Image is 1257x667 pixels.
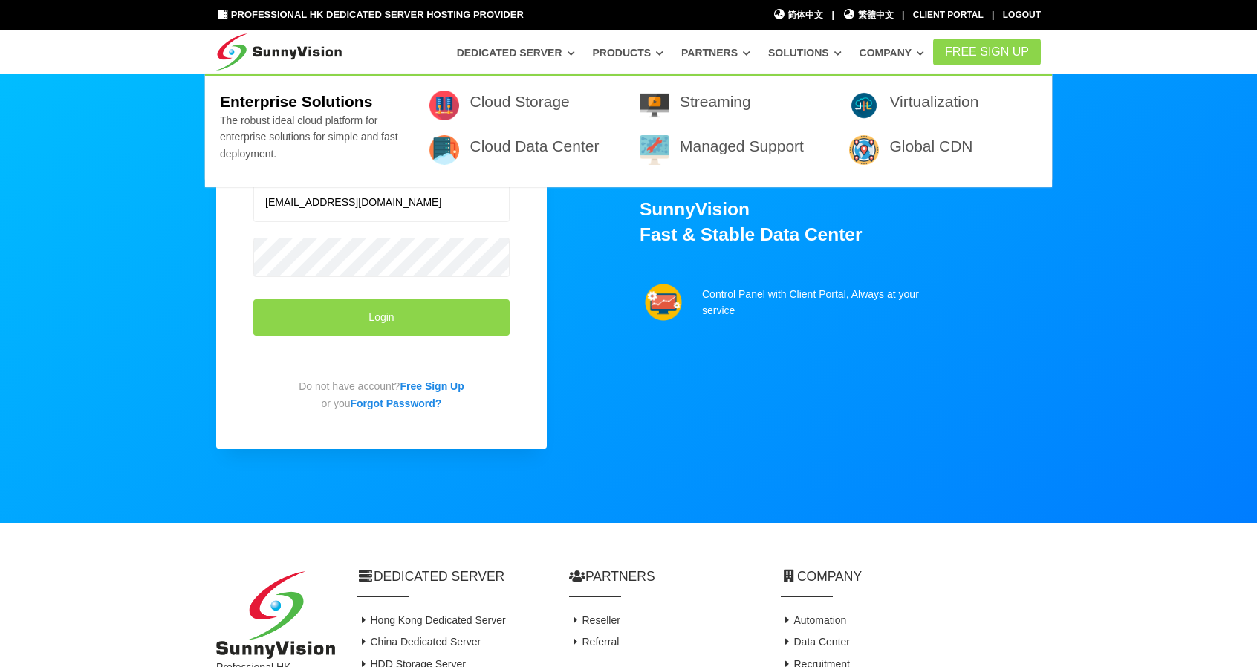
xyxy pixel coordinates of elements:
b: Enterprise Solutions [220,93,372,110]
img: 001-data.png [429,91,459,120]
a: FREE Sign Up [933,39,1041,65]
a: Data Center [781,636,850,648]
a: Cloud Data Center [470,137,599,154]
span: The robust ideal cloud platform for enterprise solutions for simple and fast deployment. [220,114,398,160]
a: Forgot Password? [351,397,442,409]
li: | [902,8,904,22]
img: 003-server-1.png [429,135,459,165]
p: Do not have account? or you [253,378,510,411]
a: Referral [569,636,619,648]
div: Solutions [205,74,1052,187]
h2: Company [781,567,1041,586]
a: Hong Kong Dedicated Server [357,614,506,626]
button: Login [253,299,510,336]
li: | [992,8,994,22]
a: Virtualization [889,93,978,110]
a: Reseller [569,614,620,626]
h2: Partners [569,567,759,586]
a: Products [592,39,663,66]
img: flat-cloud-in-out.png [849,91,879,120]
img: 007-video-player.png [640,91,669,120]
p: Control Panel with Client Portal, Always at your service [702,286,935,319]
li: | [832,8,834,22]
div: Client Portal [913,8,984,22]
a: Automation [781,614,846,626]
a: 繁體中文 [842,8,894,22]
img: 005-location.png [849,135,879,165]
a: Partners [681,39,750,66]
input: Email [253,183,510,222]
span: Professional HK Dedicated Server Hosting Provider [231,9,524,20]
a: Solutions [768,39,842,66]
a: 简体中文 [773,8,824,22]
h1: SunnyVision Fast & Stable Data Center [640,197,1041,248]
a: Global CDN [889,137,972,154]
img: support.png [645,284,682,321]
a: Managed Support [680,137,804,154]
a: Company [860,39,925,66]
h2: Dedicated Server [357,567,547,586]
a: Cloud Storage [470,93,569,110]
a: Free Sign Up [400,380,464,392]
img: SunnyVision Limited [216,571,335,660]
a: China Dedicated Server [357,636,481,648]
a: Logout [1003,10,1041,20]
img: 009-technical-support.png [640,135,669,165]
a: Dedicated Server [457,39,575,66]
a: Streaming [680,93,751,110]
